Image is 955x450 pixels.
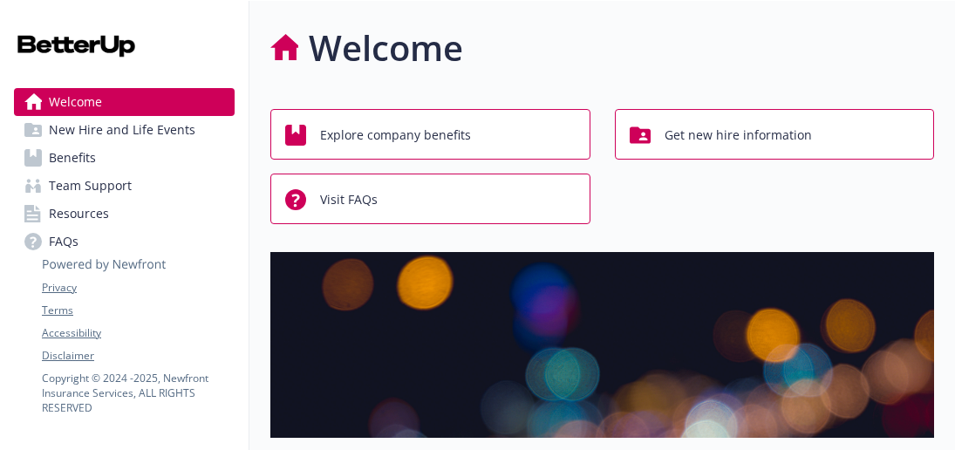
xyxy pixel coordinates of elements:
a: Accessibility [42,325,234,341]
a: Welcome [14,88,235,116]
span: Get new hire information [665,119,812,152]
span: FAQs [49,228,78,256]
button: Explore company benefits [270,109,590,160]
a: Team Support [14,172,235,200]
a: FAQs [14,228,235,256]
span: New Hire and Life Events [49,116,195,144]
a: New Hire and Life Events [14,116,235,144]
img: overview page banner [270,252,934,438]
h1: Welcome [309,22,463,74]
a: Privacy [42,280,234,296]
a: Disclaimer [42,348,234,364]
p: Copyright © 2024 - 2025 , Newfront Insurance Services, ALL RIGHTS RESERVED [42,371,234,415]
span: Benefits [49,144,96,172]
span: Explore company benefits [320,119,471,152]
button: Visit FAQs [270,174,590,224]
button: Get new hire information [615,109,935,160]
span: Team Support [49,172,132,200]
a: Benefits [14,144,235,172]
a: Terms [42,303,234,318]
span: Visit FAQs [320,183,378,216]
a: Resources [14,200,235,228]
span: Welcome [49,88,102,116]
span: Resources [49,200,109,228]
